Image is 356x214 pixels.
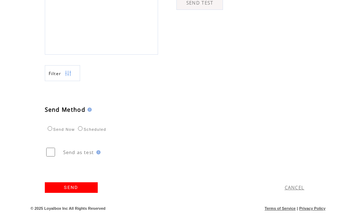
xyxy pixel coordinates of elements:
[285,184,304,191] a: CANCEL
[45,106,86,114] span: Send Method
[45,182,98,193] a: SEND
[65,66,71,81] img: filters.png
[265,206,296,210] a: Terms of Service
[76,127,106,132] label: Scheduled
[45,65,80,81] a: Filter
[48,126,52,131] input: Send Now
[94,150,101,154] img: help.gif
[31,206,106,210] span: © 2025 Loyalbox Inc All Rights Reserved
[297,206,298,210] span: |
[299,206,326,210] a: Privacy Policy
[85,108,92,112] img: help.gif
[46,127,75,132] label: Send Now
[78,126,83,131] input: Scheduled
[63,149,94,155] span: Send as test
[49,71,61,77] span: Show filters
